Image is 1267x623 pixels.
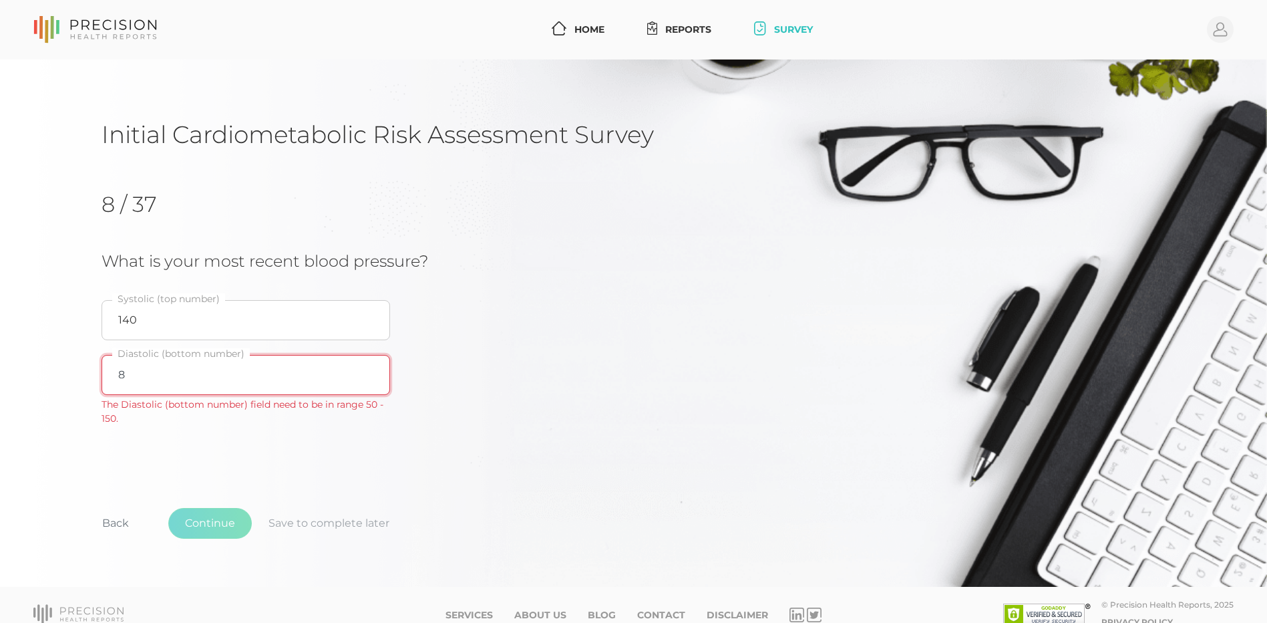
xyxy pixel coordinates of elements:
h1: Initial Cardiometabolic Risk Assessment Survey [102,120,1165,149]
input: Blood pressure [102,355,390,395]
a: Disclaimer [707,610,768,621]
button: Continue [168,508,252,539]
a: Blog [588,610,616,621]
a: Contact [637,610,685,621]
h2: 8 / 37 [102,192,238,217]
a: Reports [642,17,717,42]
a: Home [546,17,610,42]
a: About Us [514,610,566,621]
input: Blood pressure [102,300,390,340]
div: © Precision Health Reports, 2025 [1101,600,1234,610]
h3: What is your most recent blood pressure? [102,252,740,271]
a: Survey [749,17,818,42]
button: Back [85,508,146,539]
div: The Diastolic (bottom number) field need to be in range 50 - 150. [102,398,390,426]
a: Services [445,610,493,621]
